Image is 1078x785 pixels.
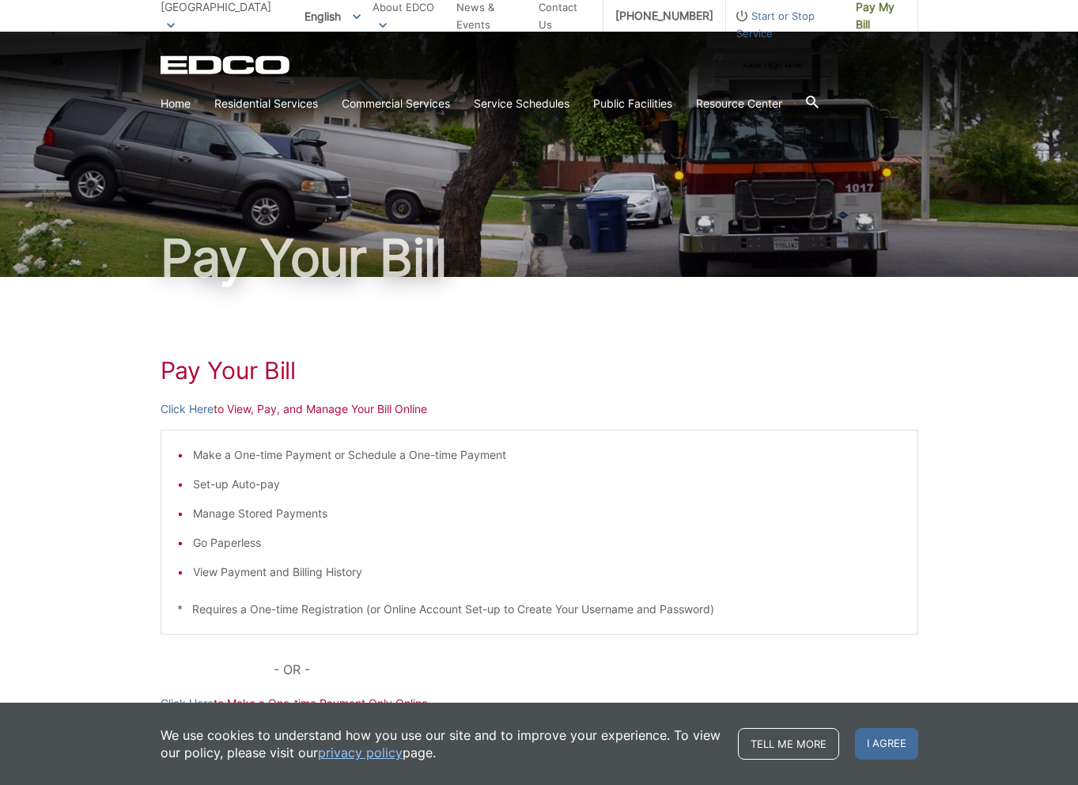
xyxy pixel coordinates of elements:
h1: Pay Your Bill [161,356,918,385]
a: Commercial Services [342,95,450,112]
a: privacy policy [318,744,403,761]
a: Service Schedules [474,95,569,112]
a: Residential Services [214,95,318,112]
li: Manage Stored Payments [193,505,902,522]
li: View Payment and Billing History [193,563,902,581]
a: Click Here [161,400,214,418]
a: Click Here [161,695,214,712]
h1: Pay Your Bill [161,233,918,283]
a: Home [161,95,191,112]
p: We use cookies to understand how you use our site and to improve your experience. To view our pol... [161,726,722,761]
a: Public Facilities [593,95,672,112]
a: Resource Center [696,95,782,112]
p: - OR - [274,658,917,681]
a: Tell me more [738,728,839,760]
li: Go Paperless [193,534,902,552]
span: English [293,3,373,29]
span: I agree [855,728,918,760]
p: to Make a One-time Payment Only Online [161,695,918,712]
p: * Requires a One-time Registration (or Online Account Set-up to Create Your Username and Password) [177,601,902,618]
a: EDCD logo. Return to the homepage. [161,55,292,74]
li: Set-up Auto-pay [193,476,902,493]
p: to View, Pay, and Manage Your Bill Online [161,400,918,418]
li: Make a One-time Payment or Schedule a One-time Payment [193,446,902,464]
